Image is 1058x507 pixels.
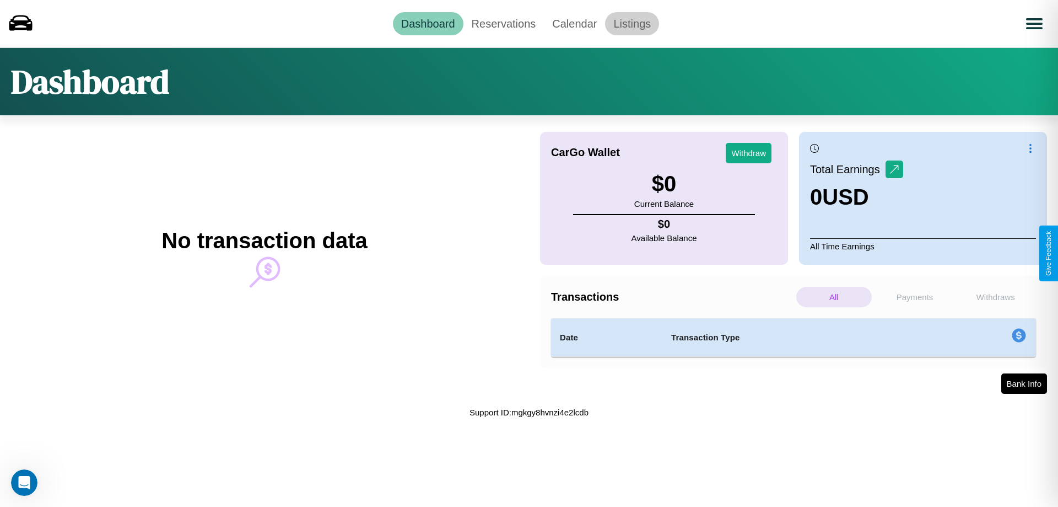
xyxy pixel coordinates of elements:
[393,12,463,35] a: Dashboard
[810,185,903,210] h3: 0 USD
[11,59,169,104] h1: Dashboard
[551,146,620,159] h4: CarGo Wallet
[671,331,921,344] h4: Transaction Type
[469,405,589,420] p: Support ID: mgkgy8hvnzi4e2lcdb
[631,231,697,246] p: Available Balance
[605,12,659,35] a: Listings
[958,287,1033,307] p: Withdraws
[463,12,544,35] a: Reservations
[810,238,1036,254] p: All Time Earnings
[796,287,872,307] p: All
[726,143,771,163] button: Withdraw
[1001,373,1047,394] button: Bank Info
[631,218,697,231] h4: $ 0
[544,12,605,35] a: Calendar
[551,318,1036,357] table: simple table
[634,172,694,196] h3: $ 0
[634,196,694,211] p: Current Balance
[11,469,37,496] iframe: Intercom live chat
[551,291,793,303] h4: Transactions
[877,287,953,307] p: Payments
[560,331,654,344] h4: Date
[1045,231,1052,276] div: Give Feedback
[161,228,367,253] h2: No transaction data
[1019,8,1050,39] button: Open menu
[810,159,886,179] p: Total Earnings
